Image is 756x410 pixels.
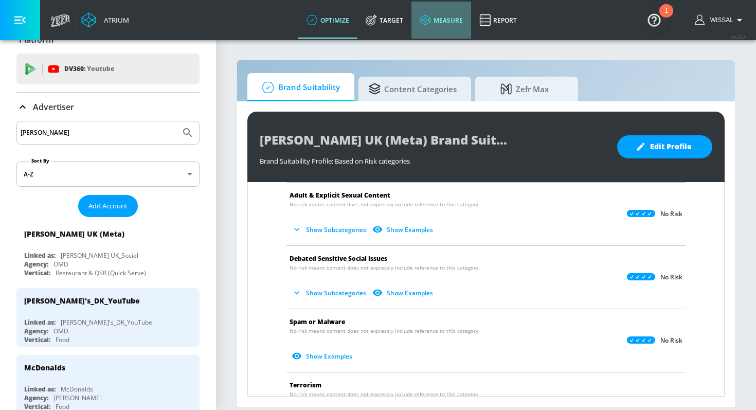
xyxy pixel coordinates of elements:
span: Add Account [88,200,128,212]
span: No risk means content does not expressly include reference to this category. [290,264,480,272]
span: Content Categories [369,77,457,101]
span: Terrorism [290,381,321,389]
a: optimize [298,2,357,39]
span: login as: wissal.elhaddaoui@zefr.com [706,16,733,24]
button: Edit Profile [617,135,712,158]
div: [PERSON_NAME]'s_DK_YouTube [61,318,152,327]
button: Show Subcategories [290,284,370,301]
p: Advertiser [33,101,74,113]
div: Vertical: [24,335,50,344]
span: Brand Suitability [258,75,340,100]
div: Vertical: [24,269,50,277]
button: Show Subcategories [290,221,370,238]
a: Target [357,2,411,39]
div: Agency: [24,327,48,335]
span: No risk means content does not expressly include reference to this category. [290,327,480,335]
div: Agency: [24,394,48,402]
div: Agency: [24,260,48,269]
button: Show Examples [370,221,437,238]
input: Search by name [21,126,176,139]
div: [PERSON_NAME] UK (Meta)Linked as:[PERSON_NAME] UK_SocialAgency:OMDVertical:Restaurant & QSR (Quic... [16,221,200,280]
div: [PERSON_NAME] UK_Social [61,251,138,260]
span: Debated Sensitive Social Issues [290,254,387,263]
div: Restaurant & QSR (Quick Serve) [56,269,146,277]
div: [PERSON_NAME]'s_DK_YouTubeLinked as:[PERSON_NAME]'s_DK_YouTubeAgency:OMDVertical:Food [16,288,200,347]
button: Show Examples [370,284,437,301]
div: McDonalds [61,385,93,394]
p: No Risk [660,273,682,281]
a: measure [411,2,471,39]
div: OMD [53,260,68,269]
label: Sort By [29,157,51,164]
button: Open Resource Center, 1 new notification [640,5,669,34]
span: Spam or Malware [290,317,345,326]
div: [PERSON_NAME]'s_DK_YouTube [24,296,140,306]
div: Linked as: [24,385,56,394]
button: Wissal [695,14,746,26]
button: Show Examples [290,348,356,365]
div: Food [56,335,69,344]
div: DV360: Youtube [16,54,200,84]
span: Zefr Max [485,77,564,101]
div: [PERSON_NAME] [53,394,102,402]
p: Youtube [87,63,114,74]
span: No risk means content does not expressly include reference to this category. [290,390,480,398]
div: Advertiser [16,93,200,121]
div: McDonalds [24,363,65,372]
div: [PERSON_NAME] UK (Meta) [24,229,124,239]
div: 1 [664,11,668,24]
a: Report [471,2,525,39]
span: v 4.25.4 [731,34,746,40]
div: OMD [53,327,68,335]
span: Edit Profile [638,140,692,153]
div: Linked as: [24,318,56,327]
div: Linked as: [24,251,56,260]
button: Add Account [78,195,138,217]
div: A-Z [16,161,200,187]
span: Adult & Explicit Sexual Content [290,191,390,200]
p: DV360: [64,63,114,75]
div: Brand Suitability Profile: Based on Risk categories [260,151,607,166]
a: Atrium [81,12,129,28]
button: Submit Search [176,121,199,144]
p: No Risk [660,210,682,218]
div: Atrium [100,15,129,25]
span: No risk means content does not expressly include reference to this category. [290,201,480,208]
p: No Risk [660,336,682,345]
